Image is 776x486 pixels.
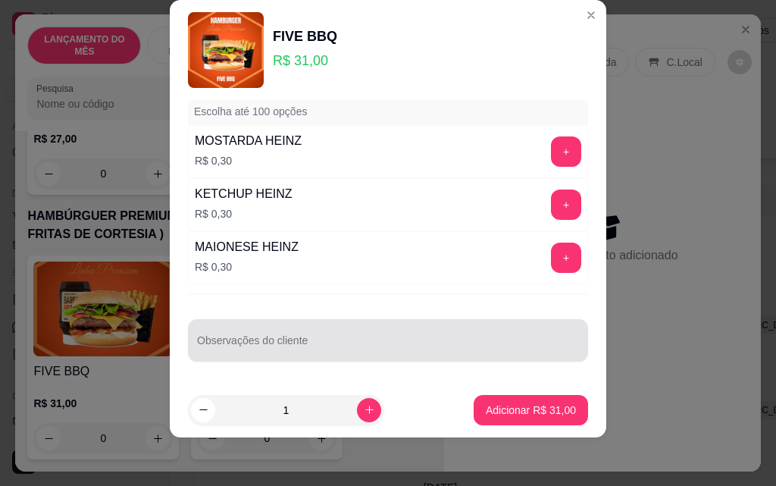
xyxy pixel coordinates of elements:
[195,259,299,274] p: R$ 0,30
[273,26,337,47] div: FIVE BBQ
[357,398,381,422] button: increase-product-quantity
[188,12,264,88] img: product-image
[551,190,581,220] button: add
[194,104,307,119] p: Escolha até 100 opções
[273,50,337,71] p: R$ 31,00
[197,339,579,354] input: Observações do cliente
[474,395,588,425] button: Adicionar R$ 31,00
[195,206,293,221] p: R$ 0,30
[579,3,603,27] button: Close
[486,403,576,418] p: Adicionar R$ 31,00
[551,243,581,273] button: add
[195,132,302,150] div: MOSTARDA HEINZ
[551,136,581,167] button: add
[195,153,302,168] p: R$ 0,30
[195,238,299,256] div: MAIONESE HEINZ
[191,398,215,422] button: decrease-product-quantity
[195,185,293,203] div: KETCHUP HEINZ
